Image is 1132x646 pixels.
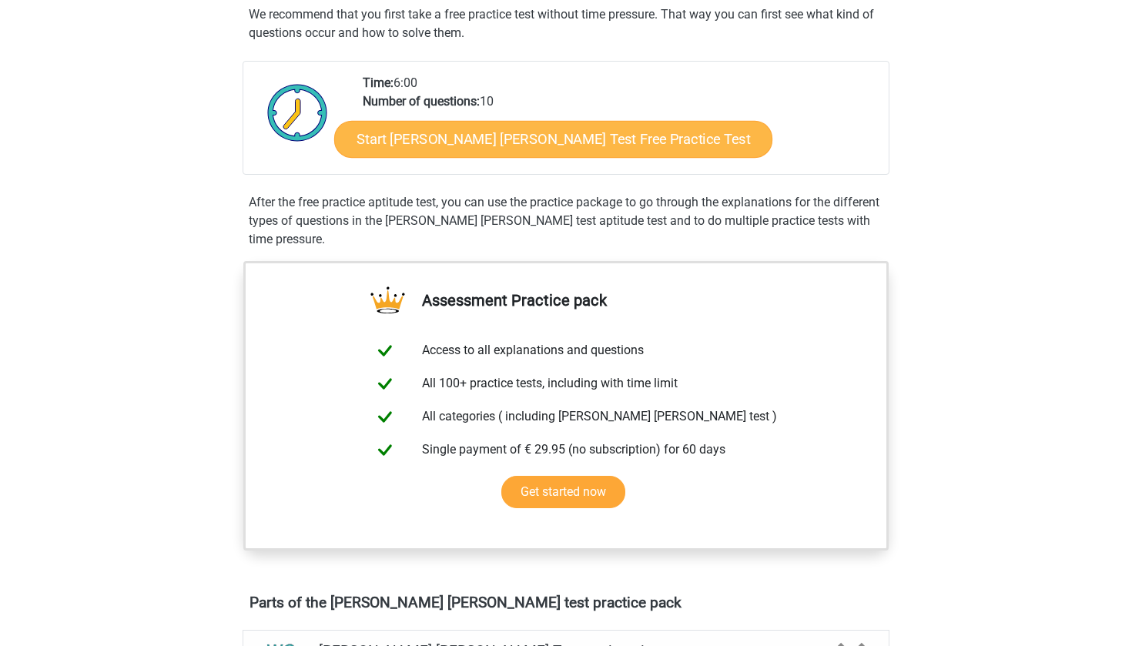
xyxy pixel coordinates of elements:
[363,75,394,90] b: Time:
[363,94,480,109] b: Number of questions:
[243,193,889,249] div: After the free practice aptitude test, you can use the practice package to go through the explana...
[501,476,625,508] a: Get started now
[351,74,888,174] div: 6:00 10
[250,594,882,611] h4: Parts of the [PERSON_NAME] [PERSON_NAME] test practice pack
[334,121,772,158] a: Start [PERSON_NAME] [PERSON_NAME] Test Free Practice Test
[259,74,337,151] img: Clock
[249,5,883,42] p: We recommend that you first take a free practice test without time pressure. That way you can fir...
